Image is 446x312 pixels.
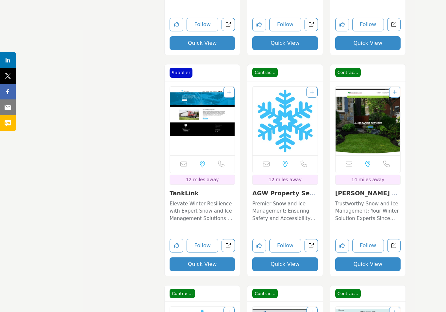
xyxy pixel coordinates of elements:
[352,239,384,252] button: Follow
[252,199,318,222] a: Premier Snow and Ice Management: Ensuring Safety and Accessibility All Winter Long Dedicated to t...
[269,239,301,252] button: Follow
[252,257,318,271] button: Quick View
[252,190,318,197] h3: AGW Property Services
[352,18,384,31] button: Follow
[222,18,235,31] a: Open northscape-enterprises-inc in new tab
[170,200,235,222] p: Elevate Winter Resilience with Expert Snow and Ice Management Solutions As an industry leader in ...
[170,239,183,252] button: Like listing
[170,190,199,197] a: TankLink
[252,239,266,252] button: Like listing
[170,87,235,155] a: Open Listing in new tab
[252,68,278,78] span: Contractor
[305,239,318,252] a: Open agw-property-services in new tab
[335,239,349,252] button: Like listing
[170,199,235,222] a: Elevate Winter Resilience with Expert Snow and Ice Management Solutions As an industry leader in ...
[170,87,235,155] img: TankLink
[310,90,314,95] a: Add To List
[336,87,400,155] img: Rosario Gambino & Son Landscaping Services Inc.
[253,87,317,155] a: Open Listing in new tab
[393,90,397,95] a: Add To List
[335,18,349,31] button: Like listing
[305,18,318,31] a: Open russo-power-equipment in new tab
[335,190,398,204] a: [PERSON_NAME] & So...
[335,257,401,271] button: Quick View
[170,190,235,197] h3: TankLink
[170,36,235,50] button: Quick View
[387,239,401,252] a: Open rosario-gambino-son-landscaping-services-inc in new tab
[252,289,278,299] span: Contractor
[187,239,218,252] button: Follow
[253,87,317,155] img: AGW Property Services
[269,177,302,182] span: 12 miles away
[172,69,190,76] p: Supplier
[335,200,401,222] p: Trustworthy Snow and Ice Management: Your Winter Solution Experts Since [DATE] Specializing in Sn...
[186,177,219,182] span: 12 miles away
[335,190,401,197] h3: Rosario Gambino & Son Landscaping Services Inc.
[335,199,401,222] a: Trustworthy Snow and Ice Management: Your Winter Solution Experts Since [DATE] Specializing in Sn...
[336,87,400,155] a: Open Listing in new tab
[252,18,266,31] button: Like listing
[170,289,195,299] span: Contractor
[335,68,361,78] span: Contractor
[222,239,235,252] a: Open tanklink in new tab
[252,36,318,50] button: Quick View
[252,200,318,222] p: Premier Snow and Ice Management: Ensuring Safety and Accessibility All Winter Long Dedicated to t...
[387,18,401,31] a: Open brancato-snow-ice-management in new tab
[227,90,231,95] a: Add To List
[252,190,316,204] a: AGW Property Service...
[269,18,301,31] button: Follow
[170,18,183,31] button: Like listing
[187,18,218,31] button: Follow
[170,257,235,271] button: Quick View
[335,36,401,50] button: Quick View
[335,289,361,299] span: Contractor
[351,177,384,182] span: 14 miles away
